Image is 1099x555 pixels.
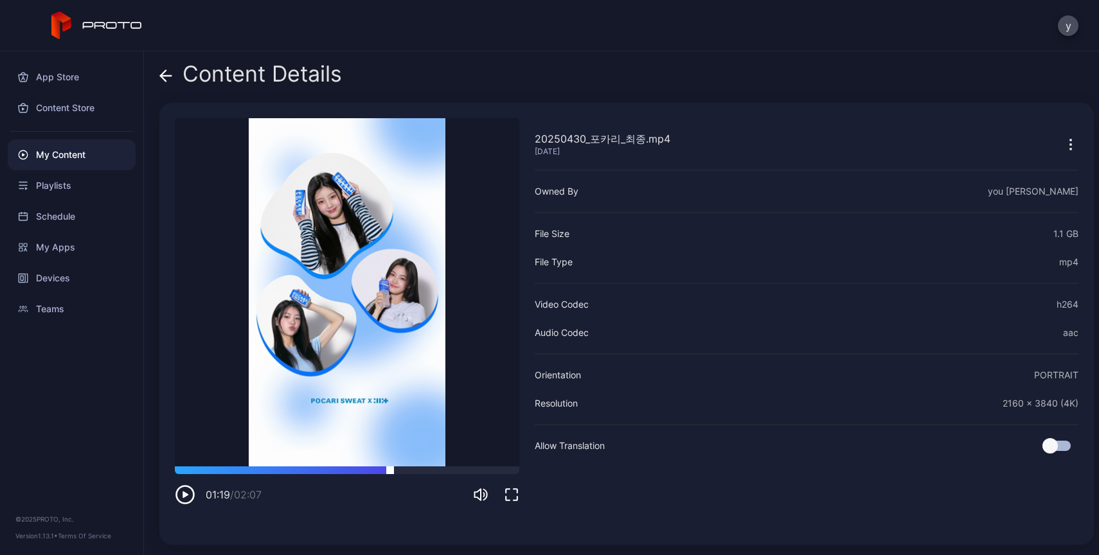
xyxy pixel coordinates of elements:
[535,131,670,146] div: 20250430_포카리_최종.mp4
[535,325,589,340] div: Audio Codec
[535,396,578,411] div: Resolution
[230,488,262,501] span: / 02:07
[1034,367,1078,383] div: PORTRAIT
[8,92,136,123] a: Content Store
[988,184,1078,199] div: you [PERSON_NAME]
[8,201,136,232] a: Schedule
[159,62,342,92] div: Content Details
[1057,297,1078,312] div: h264
[8,263,136,294] a: Devices
[535,146,670,157] div: [DATE]
[206,487,262,502] div: 01:19
[535,367,581,383] div: Orientation
[15,514,128,524] div: © 2025 PROTO, Inc.
[1063,325,1078,340] div: aac
[175,118,519,466] video: Sorry, your browser doesn‘t support embedded videos
[1003,396,1078,411] div: 2160 x 3840 (4K)
[535,184,578,199] div: Owned By
[8,232,136,263] a: My Apps
[8,170,136,201] a: Playlists
[535,297,589,312] div: Video Codec
[8,62,136,92] a: App Store
[535,438,605,454] div: Allow Translation
[15,532,58,540] span: Version 1.13.1 •
[8,294,136,324] a: Teams
[1053,226,1078,242] div: 1.1 GB
[1059,254,1078,270] div: mp4
[8,139,136,170] a: My Content
[1058,15,1078,36] button: y
[535,254,573,270] div: File Type
[535,226,569,242] div: File Size
[58,532,111,540] a: Terms Of Service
